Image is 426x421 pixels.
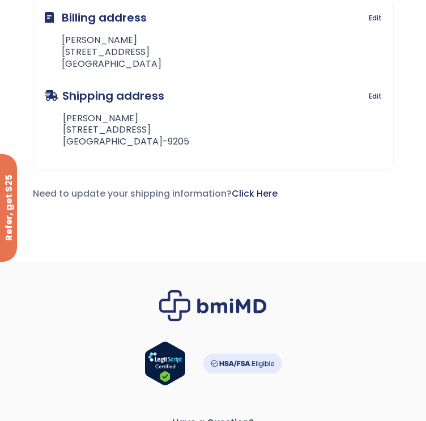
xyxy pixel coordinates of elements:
[369,12,382,23] a: Edit
[45,113,189,148] address: [PERSON_NAME] [STREET_ADDRESS] [GEOGRAPHIC_DATA]-9205
[33,187,278,200] span: Need to update your shipping information?
[45,35,161,70] address: [PERSON_NAME] [STREET_ADDRESS] [GEOGRAPHIC_DATA]
[45,87,164,104] h3: Shipping address
[203,354,282,373] img: HSA-FSA
[159,290,267,321] img: Brand Logo
[144,341,186,386] img: Verify Approval for www.bmimd.com
[45,9,147,26] h3: Billing address
[144,341,186,389] a: Verify LegitScript Approval for www.bmimd.com
[369,91,382,101] a: Edit
[232,187,278,200] a: Click Here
